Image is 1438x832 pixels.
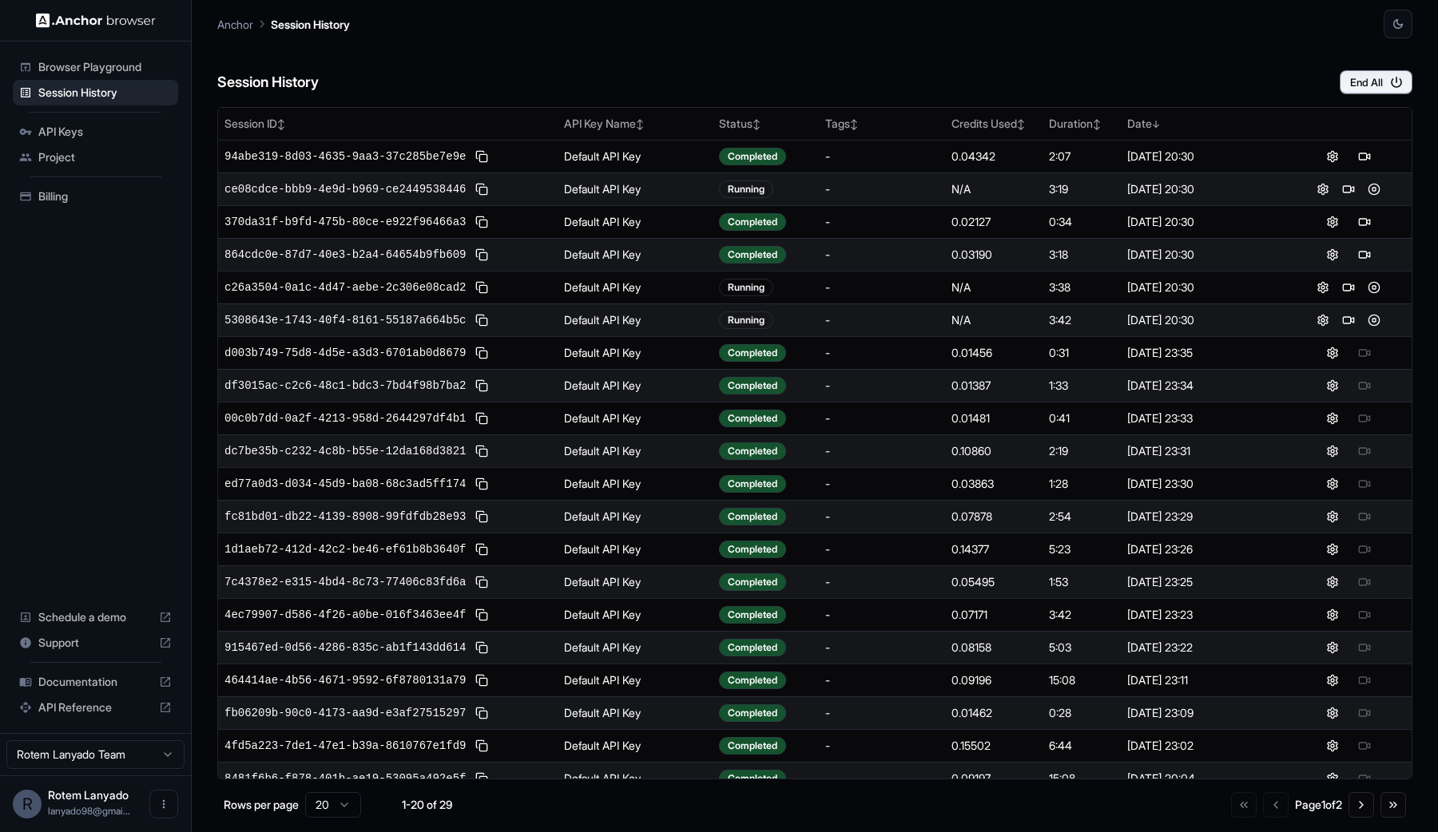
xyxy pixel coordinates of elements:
[13,145,178,170] div: Project
[1049,509,1114,525] div: 2:54
[558,533,713,565] td: Default API Key
[224,607,466,623] span: 4ec79907-d586-4f26-a0be-016f3463ee4f
[1049,345,1114,361] div: 0:31
[13,669,178,695] div: Documentation
[719,246,786,263] div: Completed
[38,674,153,690] span: Documentation
[719,672,786,689] div: Completed
[558,664,713,696] td: Default API Key
[277,118,285,130] span: ↕
[1127,247,1279,263] div: [DATE] 20:30
[558,303,713,336] td: Default API Key
[13,604,178,630] div: Schedule a demo
[1049,607,1114,623] div: 3:42
[558,500,713,533] td: Default API Key
[719,148,786,165] div: Completed
[825,378,939,394] div: -
[558,402,713,434] td: Default API Key
[1127,312,1279,328] div: [DATE] 20:30
[825,509,939,525] div: -
[558,140,713,172] td: Default API Key
[825,640,939,656] div: -
[1049,574,1114,590] div: 1:53
[1049,476,1114,492] div: 1:28
[48,805,130,817] span: lanyado98@gmail.com
[224,574,466,590] span: 7c4378e2-e315-4bd4-8c73-77406c83fd6a
[1127,574,1279,590] div: [DATE] 23:25
[1049,443,1114,459] div: 2:19
[564,116,706,132] div: API Key Name
[217,16,253,33] p: Anchor
[951,672,1035,688] div: 0.09196
[951,214,1035,230] div: 0.02127
[224,705,466,721] span: fb06209b-90c0-4173-aa9d-e3af27515297
[1127,672,1279,688] div: [DATE] 23:11
[13,54,178,80] div: Browser Playground
[951,541,1035,557] div: 0.14377
[1127,509,1279,525] div: [DATE] 23:29
[224,214,466,230] span: 370da31f-b9fd-475b-80ce-e922f96466a3
[1049,214,1114,230] div: 0:34
[825,771,939,786] div: -
[387,797,467,813] div: 1-20 of 29
[1127,541,1279,557] div: [DATE] 23:26
[719,606,786,624] div: Completed
[719,508,786,525] div: Completed
[1049,640,1114,656] div: 5:03
[36,13,156,28] img: Anchor Logo
[558,271,713,303] td: Default API Key
[951,378,1035,394] div: 0.01387
[1127,378,1279,394] div: [DATE] 23:34
[38,635,153,651] span: Support
[951,705,1035,721] div: 0.01462
[217,15,350,33] nav: breadcrumb
[224,797,299,813] p: Rows per page
[1017,118,1025,130] span: ↕
[719,639,786,656] div: Completed
[38,699,153,715] span: API Reference
[951,410,1035,426] div: 0.01481
[951,640,1035,656] div: 0.08158
[38,609,153,625] span: Schedule a demo
[13,790,42,818] div: R
[13,695,178,720] div: API Reference
[636,118,644,130] span: ↕
[1127,181,1279,197] div: [DATE] 20:30
[719,377,786,394] div: Completed
[825,738,939,754] div: -
[825,410,939,426] div: -
[48,788,129,802] span: Rotem Lanyado
[38,149,172,165] span: Project
[719,311,773,329] div: Running
[825,279,939,295] div: -
[951,279,1035,295] div: N/A
[1049,312,1114,328] div: 3:42
[719,279,773,296] div: Running
[719,116,813,132] div: Status
[825,541,939,557] div: -
[224,672,466,688] span: 464414ae-4b56-4671-9592-6f8780131a79
[951,345,1035,361] div: 0.01456
[1127,443,1279,459] div: [DATE] 23:31
[951,443,1035,459] div: 0.10860
[1049,149,1114,164] div: 2:07
[1295,797,1342,813] div: Page 1 of 2
[719,475,786,493] div: Completed
[224,378,466,394] span: df3015ac-c2c6-48c1-bdc3-7bd4f98b7ba2
[1127,476,1279,492] div: [DATE] 23:30
[224,738,466,754] span: 4fd5a223-7de1-47e1-b39a-8610767e1fd9
[558,434,713,467] td: Default API Key
[825,672,939,688] div: -
[1093,118,1101,130] span: ↕
[224,509,466,525] span: fc81bd01-db22-4139-8908-99fdfdb28e93
[951,509,1035,525] div: 0.07878
[558,598,713,631] td: Default API Key
[149,790,178,818] button: Open menu
[825,705,939,721] div: -
[224,443,466,459] span: dc7be35b-c232-4c8b-b55e-12da168d3821
[224,247,466,263] span: 864cdc0e-87d7-40e3-b2a4-64654b9fb609
[719,180,773,198] div: Running
[719,737,786,755] div: Completed
[1127,279,1279,295] div: [DATE] 20:30
[1049,378,1114,394] div: 1:33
